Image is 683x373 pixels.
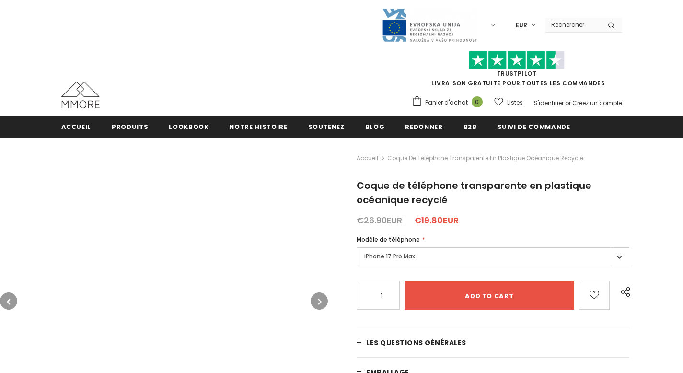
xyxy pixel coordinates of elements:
span: Notre histoire [229,122,287,131]
a: Accueil [357,152,378,164]
span: Blog [365,122,385,131]
a: soutenez [308,116,345,137]
span: Listes [507,98,523,107]
a: Javni Razpis [382,21,477,29]
span: Coque de téléphone transparente en plastique océanique recyclé [357,179,591,207]
span: soutenez [308,122,345,131]
span: Lookbook [169,122,208,131]
a: Créez un compte [572,99,622,107]
span: Redonner [405,122,442,131]
a: Lookbook [169,116,208,137]
span: Coque de téléphone transparente en plastique océanique recyclé [387,152,583,164]
span: Modèle de téléphone [357,235,420,244]
span: Produits [112,122,148,131]
a: Les questions générales [357,328,629,357]
a: Redonner [405,116,442,137]
a: B2B [463,116,477,137]
a: Listes [494,94,523,111]
a: Accueil [61,116,92,137]
span: 0 [472,96,483,107]
a: TrustPilot [497,70,537,78]
img: Javni Razpis [382,8,477,43]
img: Cas MMORE [61,82,100,108]
img: Faites confiance aux étoiles pilotes [469,51,565,70]
span: or [565,99,571,107]
a: S'identifier [534,99,564,107]
span: B2B [463,122,477,131]
a: Notre histoire [229,116,287,137]
span: Accueil [61,122,92,131]
label: iPhone 17 Pro Max [357,247,629,266]
span: €19.80EUR [414,214,459,226]
input: Search Site [545,18,601,32]
span: €26.90EUR [357,214,402,226]
a: Panier d'achat 0 [412,95,487,110]
span: LIVRAISON GRATUITE POUR TOUTES LES COMMANDES [412,55,622,87]
span: EUR [516,21,527,30]
input: Add to cart [405,281,574,310]
span: Les questions générales [366,338,466,348]
span: Suivi de commande [498,122,570,131]
a: Produits [112,116,148,137]
a: Suivi de commande [498,116,570,137]
a: Blog [365,116,385,137]
span: Panier d'achat [425,98,468,107]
